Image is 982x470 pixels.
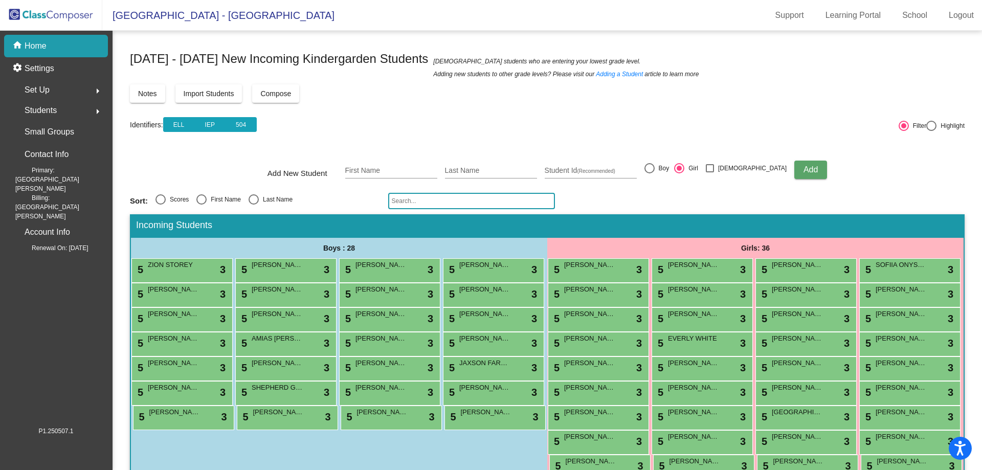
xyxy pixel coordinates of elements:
[130,51,428,67] span: [DATE] - [DATE] New Incoming Kindergarden Students
[12,62,25,75] mat-icon: settings
[459,333,510,344] span: [PERSON_NAME]
[531,385,537,400] span: 3
[130,84,165,103] button: Notes
[324,335,329,351] span: 3
[740,262,746,277] span: 3
[551,387,560,398] span: 5
[267,167,338,180] span: Add New Student
[428,360,433,375] span: 3
[135,362,143,373] span: 5
[740,360,746,375] span: 3
[15,243,88,253] span: Renewal On: [DATE]
[459,284,510,295] span: [PERSON_NAME]
[102,7,334,24] span: [GEOGRAPHIC_DATA] - [GEOGRAPHIC_DATA]
[948,335,953,351] span: 3
[863,338,871,349] span: 5
[239,264,247,275] span: 5
[531,335,537,351] span: 3
[772,358,823,368] span: [PERSON_NAME]
[551,436,560,447] span: 5
[773,456,824,466] span: [PERSON_NAME]
[740,385,746,400] span: 3
[324,385,329,400] span: 3
[772,432,823,442] span: [PERSON_NAME]
[564,432,615,442] span: [PERSON_NAME]
[221,409,227,424] span: 3
[636,286,642,302] span: 3
[718,162,787,174] span: [DEMOGRAPHIC_DATA]
[564,309,615,319] span: [PERSON_NAME]
[135,338,143,349] span: 5
[863,387,871,398] span: 5
[428,262,433,277] span: 3
[25,225,70,239] p: Account Info
[148,383,199,393] span: [PERSON_NAME]
[343,338,351,349] span: 5
[655,288,663,300] span: 5
[148,333,199,344] span: [PERSON_NAME]
[92,85,104,97] mat-icon: arrow_right
[948,409,953,424] span: 3
[817,7,889,24] a: Learning Portal
[668,309,719,319] span: [PERSON_NAME]
[25,83,50,97] span: Set Up
[909,121,927,130] div: Filter
[759,338,767,349] span: 5
[740,434,746,449] span: 3
[325,409,330,424] span: 3
[948,262,953,277] span: 3
[794,161,827,179] button: Add
[566,456,617,466] span: [PERSON_NAME]
[355,260,407,270] span: [PERSON_NAME]
[220,360,226,375] span: 3
[207,195,241,204] div: First Name
[759,313,767,324] span: 5
[252,383,303,393] span: SHEPHERD GREEK
[131,238,547,258] div: Boys : 28
[948,360,953,375] span: 3
[220,335,226,351] span: 3
[428,335,433,351] span: 3
[324,311,329,326] span: 3
[344,411,352,422] span: 5
[447,362,455,373] span: 5
[655,436,663,447] span: 5
[863,411,871,422] span: 5
[357,407,408,417] span: [PERSON_NAME]
[876,358,927,368] span: [PERSON_NAME]
[343,313,351,324] span: 5
[324,360,329,375] span: 3
[175,84,242,103] button: Import Students
[863,313,871,324] span: 5
[844,286,850,302] span: 3
[130,196,148,206] span: Sort:
[636,409,642,424] span: 3
[15,193,108,221] span: Billing: [GEOGRAPHIC_DATA][PERSON_NAME]
[428,385,433,400] span: 3
[636,385,642,400] span: 3
[12,40,25,52] mat-icon: home
[240,411,249,422] span: 5
[459,309,510,319] span: [PERSON_NAME] [PERSON_NAME]
[668,383,719,393] span: [PERSON_NAME]
[759,362,767,373] span: 5
[225,117,257,132] button: 504
[767,7,812,24] a: Support
[148,309,199,319] span: [PERSON_NAME]
[655,164,669,173] div: Boy
[936,121,965,130] div: Highlight
[876,407,927,417] span: [PERSON_NAME]
[564,284,615,295] span: [PERSON_NAME]
[252,84,299,103] button: Compose
[551,313,560,324] span: 5
[355,358,407,368] span: [PERSON_NAME]
[343,362,351,373] span: 5
[759,411,767,422] span: 5
[239,338,247,349] span: 5
[759,387,767,398] span: 5
[941,7,982,24] a: Logout
[668,260,719,270] span: [PERSON_NAME]
[461,407,512,417] span: [PERSON_NAME]
[655,387,663,398] span: 5
[740,286,746,302] span: 3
